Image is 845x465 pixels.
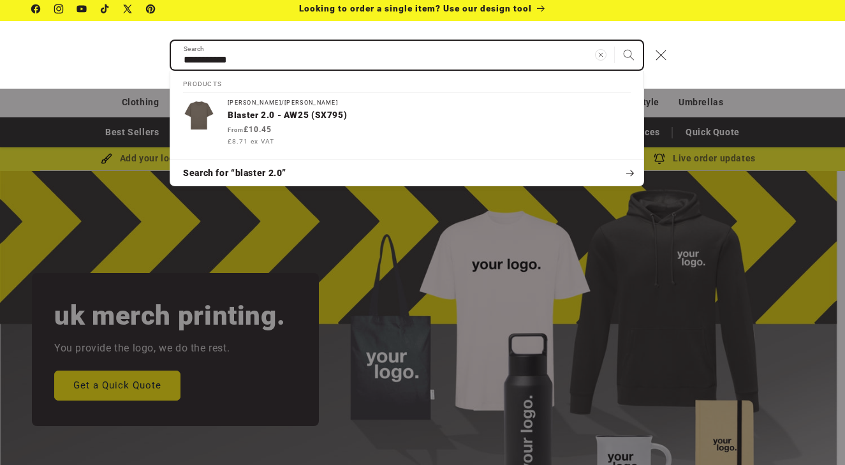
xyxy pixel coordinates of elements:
span: £8.71 ex VAT [228,137,274,146]
a: [PERSON_NAME]/[PERSON_NAME]Blaster 2.0 - AW25 (SX795) From£10.45 £8.71 ex VAT [170,93,643,153]
h2: Products [183,71,631,94]
img: Blaster 2.0 - AW25 (SX795) [183,100,215,131]
strong: £10.45 [228,125,272,134]
button: Clear search term [587,41,615,69]
iframe: Chat Widget [626,327,845,465]
button: Search [615,41,643,69]
button: Close [647,41,675,69]
p: Blaster 2.0 - AW25 (SX795) [228,110,631,121]
span: From [228,127,244,133]
span: Search for “blaster 2.0” [183,167,286,180]
div: [PERSON_NAME]/[PERSON_NAME] [228,100,631,107]
span: Looking to order a single item? Use our design tool [299,3,532,13]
